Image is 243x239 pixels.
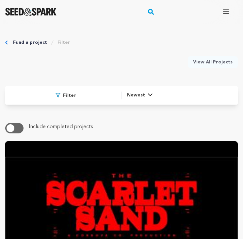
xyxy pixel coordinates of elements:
[29,124,93,129] span: Include completed projects
[13,39,47,46] a: Fund a project
[188,56,238,68] a: View All Projects
[5,8,57,16] img: Seed&Spark Logo Dark Mode
[63,92,76,99] span: Filter
[5,8,57,16] a: Seed&Spark Homepage
[5,39,238,46] div: Breadcrumb
[56,93,60,97] img: Seed&Spark Funnel Icon
[57,39,70,46] a: Filter
[127,92,145,99] span: Newest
